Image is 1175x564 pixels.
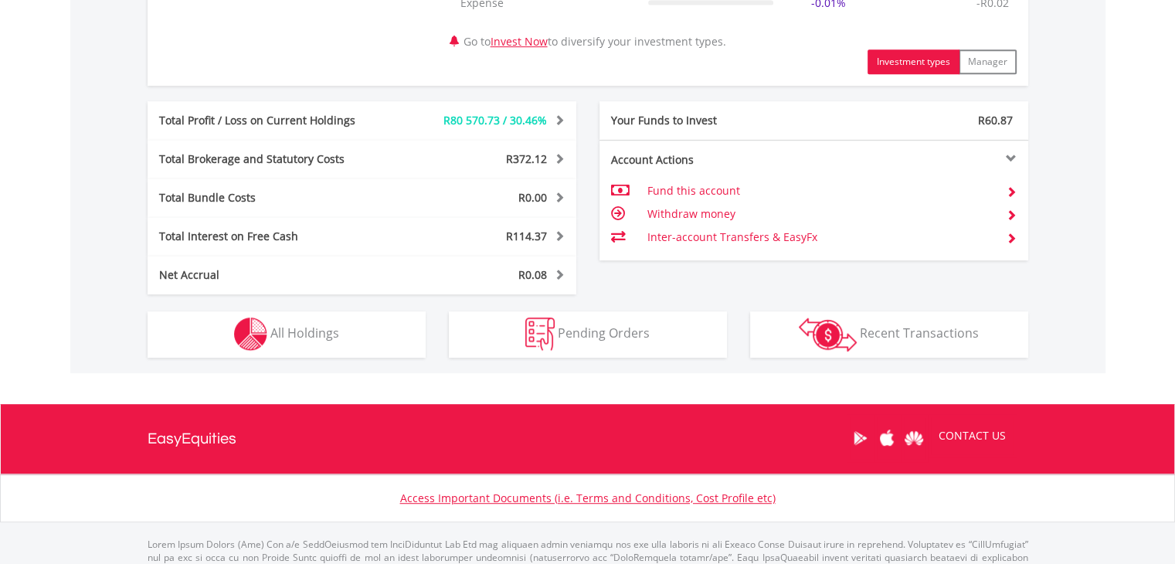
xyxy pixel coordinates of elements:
[847,414,874,462] a: Google Play
[148,151,398,167] div: Total Brokerage and Statutory Costs
[400,491,776,505] a: Access Important Documents (i.e. Terms and Conditions, Cost Profile etc)
[799,318,857,352] img: transactions-zar-wht.png
[148,229,398,244] div: Total Interest on Free Cash
[647,226,993,249] td: Inter-account Transfers & EasyFx
[518,267,547,282] span: R0.08
[928,414,1017,457] a: CONTACT US
[647,202,993,226] td: Withdraw money
[506,229,547,243] span: R114.37
[525,318,555,351] img: pending_instructions-wht.png
[270,324,339,341] span: All Holdings
[868,49,959,74] button: Investment types
[148,311,426,358] button: All Holdings
[518,190,547,205] span: R0.00
[599,113,814,128] div: Your Funds to Invest
[506,151,547,166] span: R372.12
[978,113,1013,127] span: R60.87
[558,324,650,341] span: Pending Orders
[443,113,547,127] span: R80 570.73 / 30.46%
[901,414,928,462] a: Huawei
[860,324,979,341] span: Recent Transactions
[234,318,267,351] img: holdings-wht.png
[148,267,398,283] div: Net Accrual
[959,49,1017,74] button: Manager
[491,34,548,49] a: Invest Now
[148,190,398,206] div: Total Bundle Costs
[599,152,814,168] div: Account Actions
[647,179,993,202] td: Fund this account
[874,414,901,462] a: Apple
[750,311,1028,358] button: Recent Transactions
[148,113,398,128] div: Total Profit / Loss on Current Holdings
[148,404,236,474] a: EasyEquities
[449,311,727,358] button: Pending Orders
